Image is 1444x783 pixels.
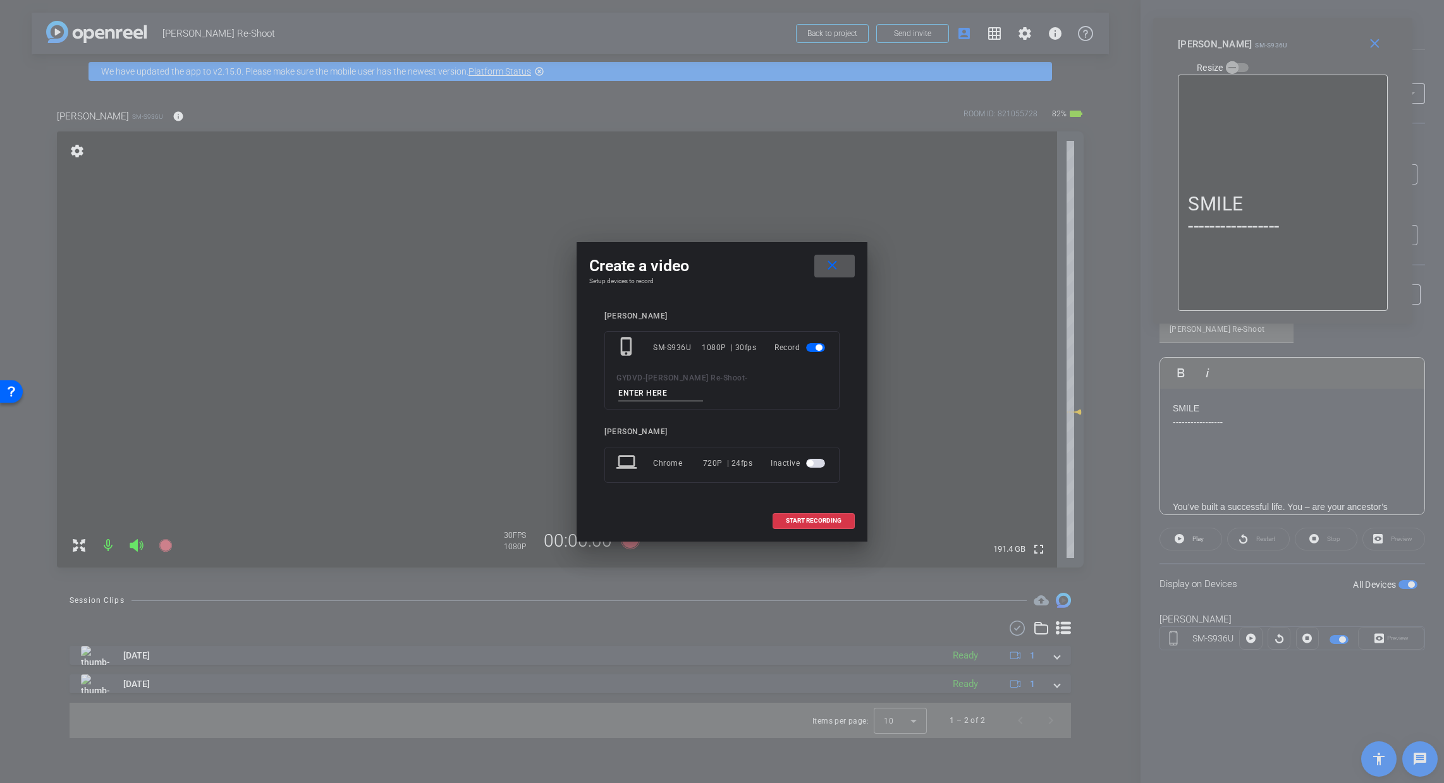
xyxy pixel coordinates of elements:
[643,373,646,382] span: -
[653,452,703,475] div: Chrome
[646,373,745,382] span: [PERSON_NAME] Re-Shoot
[604,312,840,321] div: [PERSON_NAME]
[618,385,703,401] input: ENTER HERE
[702,336,756,359] div: 1080P | 30fps
[604,427,840,437] div: [PERSON_NAME]
[653,336,702,359] div: SM-S936U
[786,518,841,524] span: START RECORDING
[589,277,855,285] h4: Setup devices to record
[824,258,840,274] mat-icon: close
[771,452,828,475] div: Inactive
[703,452,753,475] div: 720P | 24fps
[616,373,643,382] span: GYDVD
[616,336,639,359] mat-icon: phone_iphone
[589,255,855,277] div: Create a video
[745,373,748,382] span: -
[773,513,855,529] button: START RECORDING
[774,336,828,359] div: Record
[616,452,639,475] mat-icon: laptop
